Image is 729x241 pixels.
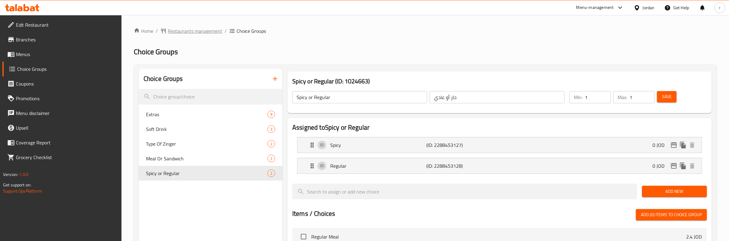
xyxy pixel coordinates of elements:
[662,93,672,101] span: Save
[426,141,490,149] p: (ID: 2288453127)
[642,186,707,197] button: Add New
[237,27,266,35] span: Choice Groups
[636,209,707,220] button: Add (0) items to choice group
[297,137,702,153] div: Expand
[688,161,697,170] button: delete
[2,17,122,32] a: Edit Restaurant
[2,32,122,47] a: Branches
[139,107,282,122] div: Extras9
[267,170,275,177] div: Choices
[292,123,707,132] h2: Assigned to Spicy or Regular
[139,166,282,181] div: Spicy or Regular2
[641,211,702,219] span: Add (0) items to choice group
[139,151,282,166] div: Meal Or Sandwich2
[2,106,122,120] a: Menu disclaimer
[292,184,637,199] input: search
[17,65,117,73] span: Choice Groups
[146,140,267,147] span: Type Of Zinger
[686,233,702,240] p: 2.4 JOD
[643,4,655,11] div: Jordan
[134,27,153,35] a: Home
[292,209,335,218] h2: Items / Choices
[139,136,282,151] div: Type Of Zinger2
[652,141,669,149] p: 0 JOD
[2,150,122,165] a: Grocery Checklist
[268,141,275,147] span: 2
[16,95,117,102] span: Promotions
[292,76,707,86] h3: Spicy or Regular (ID: 1024663)
[16,124,117,132] span: Upsell
[574,94,582,101] p: Min:
[268,126,275,132] span: 3
[19,170,28,178] span: 1.0.0
[679,161,688,170] button: duplicate
[156,27,158,35] li: /
[146,155,267,162] span: Meal Or Sandwich
[330,162,426,170] p: Regular
[139,89,282,105] input: search
[576,4,614,11] div: Menu-management
[16,139,117,146] span: Coverage Report
[292,135,707,155] li: Expand
[267,140,275,147] div: Choices
[679,140,688,150] button: duplicate
[297,158,702,174] div: Expand
[267,155,275,162] div: Choices
[292,155,707,176] li: Expand
[688,140,697,150] button: delete
[268,170,275,176] span: 2
[3,187,42,195] a: Support.OpsPlatform
[669,161,679,170] button: edit
[2,47,122,62] a: Menus
[225,27,227,35] li: /
[2,62,122,76] a: Choice Groups
[16,80,117,87] span: Coupons
[160,27,222,35] a: Restaurants management
[2,135,122,150] a: Coverage Report
[16,51,117,58] span: Menus
[16,21,117,29] span: Edit Restaurant
[719,4,720,11] span: r
[144,74,183,83] h2: Choice Groups
[3,181,31,189] span: Get support on:
[134,27,717,35] nav: breadcrumb
[669,140,679,150] button: edit
[311,233,686,240] span: Regular Meal
[426,162,490,170] p: (ID: 2288453128)
[16,154,117,161] span: Grocery Checklist
[168,27,222,35] span: Restaurants management
[16,36,117,43] span: Branches
[16,109,117,117] span: Menu disclaimer
[134,45,178,59] span: Choice Groups
[2,91,122,106] a: Promotions
[618,94,627,101] p: Max:
[647,188,702,195] span: Add New
[268,156,275,162] span: 2
[146,170,267,177] span: Spicy or Regular
[2,76,122,91] a: Coupons
[2,120,122,135] a: Upsell
[146,111,267,118] span: Extras
[657,91,677,102] button: Save
[139,122,282,136] div: Soft Drink3
[3,170,18,178] span: Version:
[146,125,267,133] span: Soft Drink
[267,111,275,118] div: Choices
[268,112,275,117] span: 9
[330,141,426,149] p: Spicy
[652,162,669,170] p: 0 JOD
